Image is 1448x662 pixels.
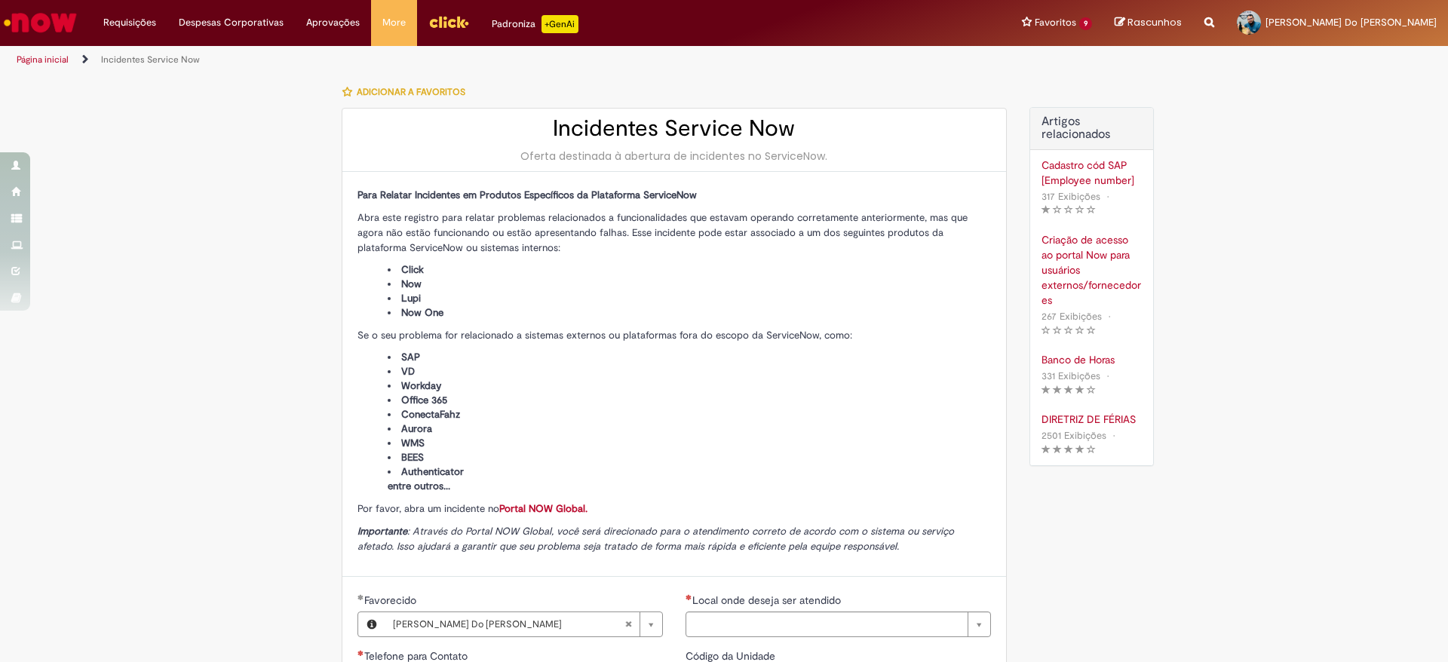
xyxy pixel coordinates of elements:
a: Criação de acesso ao portal Now para usuários externos/fornecedores [1042,232,1142,308]
span: Aurora [401,422,432,435]
span: 317 Exibições [1042,190,1100,203]
a: Cadastro cód SAP [Employee number] [1042,158,1142,188]
span: • [1103,186,1112,207]
span: : Através do Portal NOW Global, você será direcionado para o atendimento correto de acordo com o ... [357,525,954,553]
span: [PERSON_NAME] Do [PERSON_NAME] [393,612,624,636]
span: WMS [401,437,425,449]
span: 9 [1079,17,1092,30]
span: 331 Exibições [1042,369,1100,382]
span: BEES [401,451,424,464]
abbr: Limpar campo Favorecido [617,612,640,636]
span: Necessários [357,650,364,656]
span: Abra este registro para relatar problemas relacionados a funcionalidades que estavam operando cor... [357,211,968,254]
span: Favorecido, Aguinaldo Xavier Do Nascimento [364,593,419,607]
span: Now One [401,306,443,319]
img: click_logo_yellow_360x200.png [428,11,469,33]
span: Now [401,277,422,290]
a: Portal NOW Global. [499,502,587,515]
span: entre outros... [388,480,450,492]
span: Necessários [686,594,692,600]
span: VD [401,365,415,378]
span: Favoritos [1035,15,1076,30]
span: Rascunhos [1127,15,1182,29]
h3: Artigos relacionados [1042,115,1142,142]
span: • [1105,306,1114,326]
a: [PERSON_NAME] Do [PERSON_NAME]Limpar campo Favorecido [385,612,662,636]
span: 267 Exibições [1042,310,1102,323]
span: Office 365 [401,394,447,406]
span: Para Relatar Incidentes em Produtos Específicos da Plataforma ServiceNow [357,188,697,201]
span: Adicionar a Favoritos [357,86,465,98]
span: Despesas Corporativas [179,15,284,30]
a: DIRETRIZ DE FÉRIAS [1042,412,1142,427]
span: [PERSON_NAME] Do [PERSON_NAME] [1265,16,1437,29]
a: Página inicial [17,54,69,66]
span: Obrigatório Preenchido [357,594,364,600]
span: • [1109,425,1118,446]
span: Se o seu problema for relacionado a sistemas externos ou plataformas fora do escopo da ServiceNow... [357,329,852,342]
span: Click [401,263,424,276]
h2: Incidentes Service Now [357,116,991,141]
span: Authenticator [401,465,464,478]
strong: Importante [357,525,407,538]
span: SAP [401,351,420,363]
img: ServiceNow [2,8,79,38]
div: Oferta destinada à abertura de incidentes no ServiceNow. [357,149,991,164]
a: Incidentes Service Now [101,54,200,66]
span: Necessários - Local onde deseja ser atendido [692,593,844,607]
span: More [382,15,406,30]
span: Por favor, abra um incidente no [357,502,587,515]
ul: Trilhas de página [11,46,954,74]
span: Aprovações [306,15,360,30]
span: Requisições [103,15,156,30]
button: Adicionar a Favoritos [342,76,474,108]
span: Workday [401,379,441,392]
span: Lupi [401,292,421,305]
span: ConectaFahz [401,408,460,421]
span: • [1103,366,1112,386]
a: Limpar campo Local onde deseja ser atendido [686,611,991,637]
a: Rascunhos [1115,16,1182,30]
p: +GenAi [541,15,578,33]
div: Padroniza [492,15,578,33]
span: 2501 Exibições [1042,429,1106,442]
button: Favorecido, Visualizar este registro Aguinaldo Xavier Do Nascimento [358,612,385,636]
a: Banco de Horas [1042,352,1142,367]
